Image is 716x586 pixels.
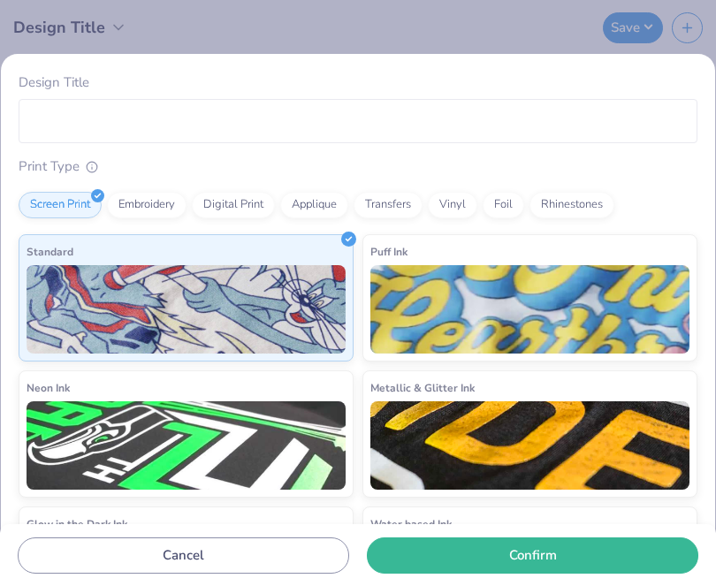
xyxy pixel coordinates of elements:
[107,192,187,218] div: Embroidery
[27,514,127,533] span: Glow in the Dark Ink
[370,378,475,397] span: Metallic & Glitter Ink
[529,192,614,218] div: Rhinestones
[27,401,346,490] img: Neon Ink
[370,514,452,533] span: Water based Ink
[27,265,346,354] img: Standard
[19,192,102,218] div: Screen Print
[192,192,275,218] div: Digital Print
[18,537,349,574] button: Cancel
[370,265,689,354] img: Puff Ink
[483,192,524,218] div: Foil
[280,192,348,218] div: Applique
[19,156,697,177] div: Print Type
[367,537,698,574] button: Confirm
[428,192,477,218] div: Vinyl
[354,192,423,218] div: Transfers
[19,72,89,93] label: Design Title
[27,378,70,397] span: Neon Ink
[27,242,73,261] span: Standard
[370,401,689,490] img: Metallic & Glitter Ink
[370,242,408,261] span: Puff Ink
